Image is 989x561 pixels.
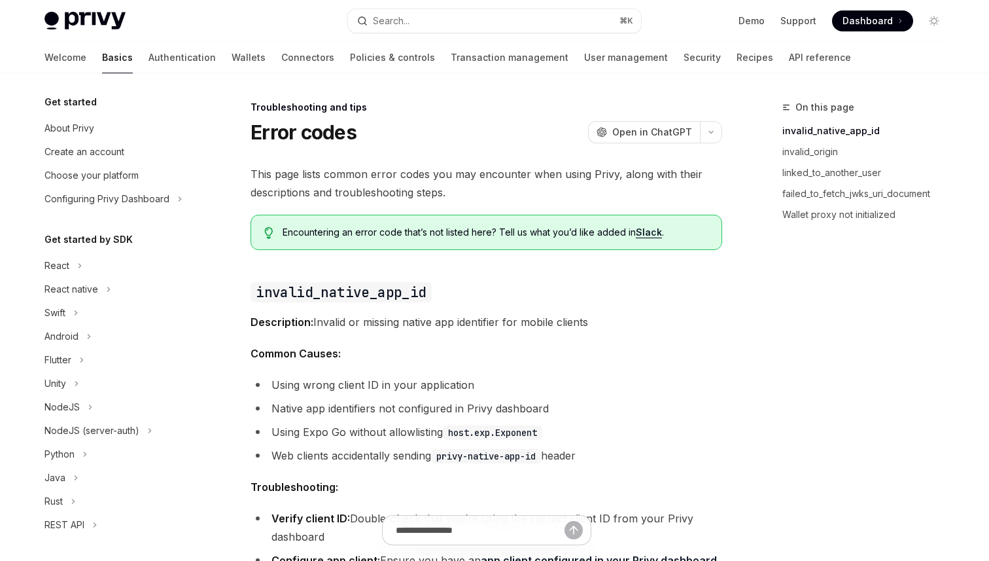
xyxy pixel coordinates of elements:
button: Send message [564,521,583,539]
div: Choose your platform [44,168,139,183]
button: Toggle REST API section [34,513,201,537]
h5: Get started by SDK [44,232,133,247]
input: Ask a question... [396,516,564,545]
div: Python [44,446,75,462]
a: Security [684,42,721,73]
button: Toggle dark mode [924,10,945,31]
li: Using wrong client ID in your application [251,376,722,394]
div: Flutter [44,352,71,368]
li: Double-check that you’re using the correct client ID from your Privy dashboard [251,509,722,546]
li: Web clients accidentally sending header [251,446,722,465]
span: Dashboard [842,14,893,27]
a: Wallets [232,42,266,73]
div: NodeJS (server-auth) [44,423,139,439]
div: Configuring Privy Dashboard [44,191,169,207]
a: Authentication [148,42,216,73]
a: About Privy [34,117,201,140]
span: This page lists common error codes you may encounter when using Privy, along with their descripti... [251,165,722,202]
code: invalid_native_app_id [251,282,431,302]
button: Toggle Flutter section [34,348,201,372]
img: light logo [44,12,126,30]
a: Transaction management [451,42,568,73]
button: Toggle Unity section [34,372,201,395]
a: Welcome [44,42,86,73]
strong: Verify client ID: [271,512,350,525]
div: About Privy [44,120,94,136]
div: Java [44,470,65,486]
button: Open search [348,9,641,33]
a: Policies & controls [350,42,435,73]
span: Invalid or missing native app identifier for mobile clients [251,313,722,331]
button: Toggle NodeJS (server-auth) section [34,419,201,443]
a: Recipes [737,42,773,73]
code: host.exp.Exponent [443,425,542,440]
span: On this page [795,100,854,115]
li: Native app identifiers not configured in Privy dashboard [251,399,722,418]
svg: Tip [264,227,273,239]
a: Choose your platform [34,164,201,187]
button: Toggle Android section [34,325,201,348]
strong: Troubleshooting: [251,480,338,494]
a: User management [584,42,668,73]
code: privy-native-app-id [431,449,541,463]
span: ⌘ K [619,16,633,26]
a: Slack [636,226,662,238]
a: Basics [102,42,133,73]
button: Toggle Python section [34,443,201,466]
h1: Error codes [251,120,356,144]
div: Create an account [44,144,124,160]
button: Toggle React section [34,254,201,278]
div: React [44,258,69,274]
div: Search... [373,13,409,29]
a: failed_to_fetch_jwks_uri_document [782,183,955,204]
a: linked_to_another_user [782,162,955,183]
div: Rust [44,494,63,509]
a: Wallet proxy not initialized [782,204,955,225]
a: Demo [738,14,765,27]
div: Unity [44,376,66,391]
button: Toggle NodeJS section [34,395,201,419]
a: Support [780,14,816,27]
h5: Get started [44,94,97,110]
div: React native [44,281,98,297]
li: Using Expo Go without allowlisting [251,423,722,441]
button: Toggle Configuring Privy Dashboard section [34,187,201,211]
div: REST API [44,517,84,533]
span: Open in ChatGPT [612,126,692,139]
div: Android [44,329,78,344]
strong: Common Causes: [251,347,341,360]
a: invalid_origin [782,141,955,162]
strong: Description: [251,316,313,329]
div: NodeJS [44,399,80,415]
a: Connectors [281,42,334,73]
button: Toggle Rust section [34,490,201,513]
a: API reference [789,42,851,73]
button: Toggle React native section [34,278,201,301]
button: Toggle Swift section [34,301,201,325]
div: Swift [44,305,65,321]
div: Troubleshooting and tips [251,101,722,114]
a: Dashboard [832,10,913,31]
button: Toggle Java section [34,466,201,490]
a: invalid_native_app_id [782,120,955,141]
span: Encountering an error code that’s not listed here? Tell us what you’d like added in . [283,226,708,239]
a: Create an account [34,140,201,164]
button: Open in ChatGPT [588,121,700,143]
